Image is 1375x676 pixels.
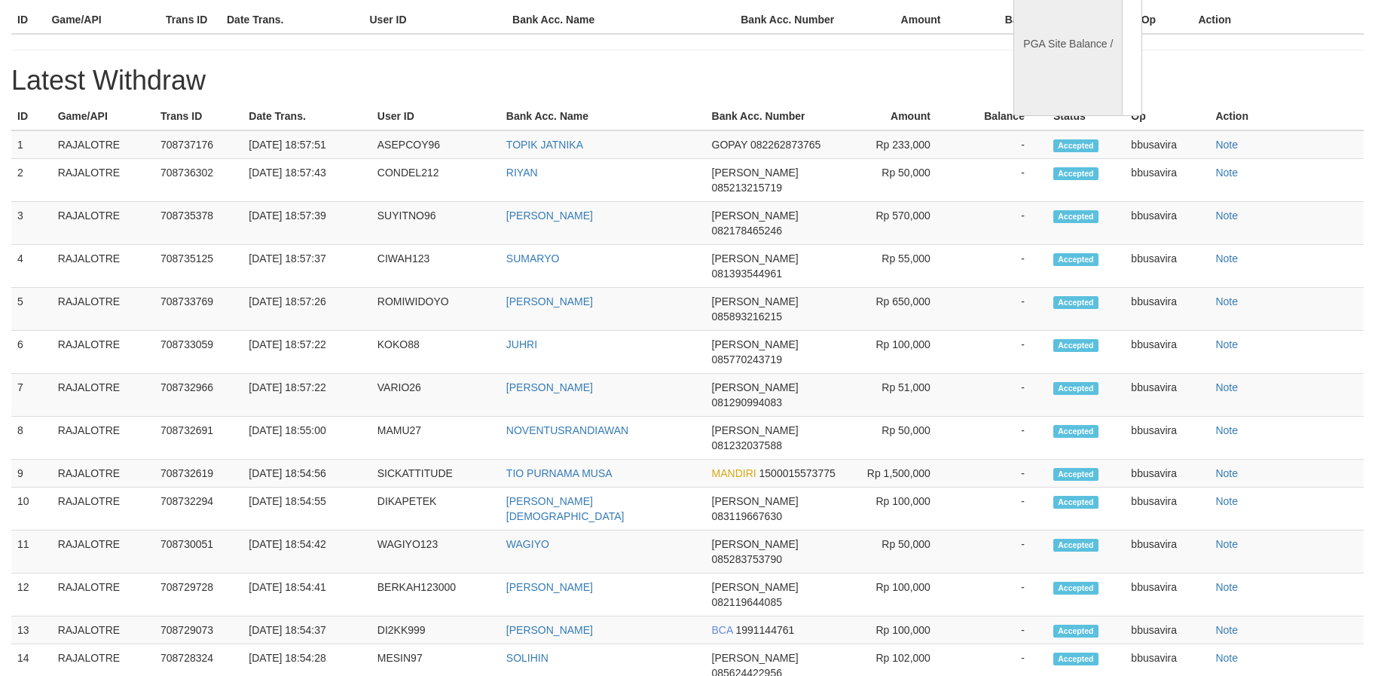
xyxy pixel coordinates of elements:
[1125,331,1209,374] td: bbusavira
[506,6,735,34] th: Bank Acc. Name
[52,159,154,202] td: RAJALOTRE
[842,417,953,460] td: Rp 50,000
[1125,616,1209,644] td: bbusavira
[11,574,52,616] td: 12
[712,495,799,507] span: [PERSON_NAME]
[735,624,794,636] span: 1991144761
[842,460,953,488] td: Rp 1,500,000
[842,288,953,331] td: Rp 650,000
[1053,625,1098,638] span: Accepted
[953,531,1047,574] td: -
[1125,245,1209,288] td: bbusavira
[243,417,371,460] td: [DATE] 18:55:00
[1125,288,1209,331] td: bbusavira
[11,288,52,331] td: 5
[243,202,371,245] td: [DATE] 18:57:39
[842,374,953,417] td: Rp 51,000
[953,130,1047,159] td: -
[842,202,953,245] td: Rp 570,000
[1125,102,1209,130] th: Op
[371,460,500,488] td: SICKATTITUDE
[1053,496,1098,509] span: Accepted
[842,102,953,130] th: Amount
[154,417,243,460] td: 708732691
[706,102,842,130] th: Bank Acc. Number
[1215,252,1238,265] a: Note
[712,268,782,280] span: 081393544961
[243,374,371,417] td: [DATE] 18:57:22
[221,6,364,34] th: Date Trans.
[364,6,507,34] th: User ID
[154,460,243,488] td: 708732619
[506,210,593,222] a: [PERSON_NAME]
[1215,652,1238,664] a: Note
[243,130,371,159] td: [DATE] 18:57:51
[154,574,243,616] td: 708729728
[1053,210,1098,223] span: Accepted
[1215,538,1238,550] a: Note
[371,331,500,374] td: KOKO88
[842,531,953,574] td: Rp 50,000
[52,102,154,130] th: Game/API
[712,381,799,393] span: [PERSON_NAME]
[154,102,243,130] th: Trans ID
[1125,374,1209,417] td: bbusavira
[11,159,52,202] td: 2
[953,460,1047,488] td: -
[1215,624,1238,636] a: Note
[1053,468,1098,481] span: Accepted
[160,6,221,34] th: Trans ID
[712,310,782,323] span: 085893216215
[712,424,799,436] span: [PERSON_NAME]
[371,202,500,245] td: SUYITNO96
[52,460,154,488] td: RAJALOTRE
[243,616,371,644] td: [DATE] 18:54:37
[154,288,243,331] td: 708733769
[712,167,799,179] span: [PERSON_NAME]
[953,616,1047,644] td: -
[1053,582,1098,595] span: Accepted
[712,353,782,366] span: 085770243719
[11,6,45,34] th: ID
[11,102,52,130] th: ID
[1125,574,1209,616] td: bbusavira
[371,531,500,574] td: WAGIYO123
[759,467,836,479] span: 1500015573775
[963,6,1068,34] th: Balance
[52,331,154,374] td: RAJALOTRE
[1215,581,1238,593] a: Note
[371,574,500,616] td: BERKAH123000
[154,202,243,245] td: 708735378
[52,374,154,417] td: RAJALOTRE
[11,374,52,417] td: 7
[1125,159,1209,202] td: bbusavira
[506,381,593,393] a: [PERSON_NAME]
[243,488,371,531] td: [DATE] 18:54:55
[849,6,964,34] th: Amount
[712,225,782,237] span: 082178465246
[1215,295,1238,307] a: Note
[1215,167,1238,179] a: Note
[712,467,756,479] span: MANDIRI
[953,288,1047,331] td: -
[243,460,371,488] td: [DATE] 18:54:56
[243,245,371,288] td: [DATE] 18:57:37
[506,338,537,350] a: JUHRI
[842,331,953,374] td: Rp 100,000
[11,130,52,159] td: 1
[154,531,243,574] td: 708730051
[953,202,1047,245] td: -
[1192,6,1364,34] th: Action
[712,624,733,636] span: BCA
[1125,531,1209,574] td: bbusavira
[52,288,154,331] td: RAJALOTRE
[506,295,593,307] a: [PERSON_NAME]
[712,295,799,307] span: [PERSON_NAME]
[11,245,52,288] td: 4
[842,488,953,531] td: Rp 100,000
[154,331,243,374] td: 708733059
[371,417,500,460] td: MAMU27
[1053,382,1098,395] span: Accepted
[1053,425,1098,438] span: Accepted
[506,495,625,522] a: [PERSON_NAME][DEMOGRAPHIC_DATA]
